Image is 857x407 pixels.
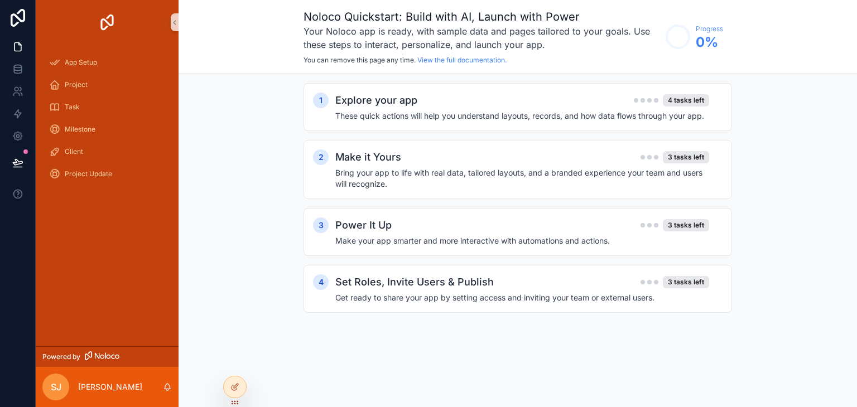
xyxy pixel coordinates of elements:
span: App Setup [65,58,97,67]
h3: Your Noloco app is ready, with sample data and pages tailored to your goals. Use these steps to i... [304,25,660,51]
h1: Noloco Quickstart: Build with AI, Launch with Power [304,9,660,25]
a: Powered by [36,346,179,367]
a: App Setup [42,52,172,72]
span: Project Update [65,169,112,178]
span: Project [65,80,88,89]
a: Milestone [42,119,172,139]
a: Client [42,142,172,162]
p: [PERSON_NAME] [78,381,142,393]
span: Task [65,103,80,112]
img: App logo [98,13,116,31]
span: Milestone [65,125,95,134]
a: Project Update [42,164,172,184]
span: SJ [51,380,61,394]
div: scrollable content [36,45,179,198]
span: 0 % [696,33,723,51]
a: View the full documentation. [417,56,507,64]
span: Progress [696,25,723,33]
span: Client [65,147,83,156]
a: Project [42,75,172,95]
a: Task [42,97,172,117]
span: You can remove this page any time. [304,56,416,64]
span: Powered by [42,352,80,361]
